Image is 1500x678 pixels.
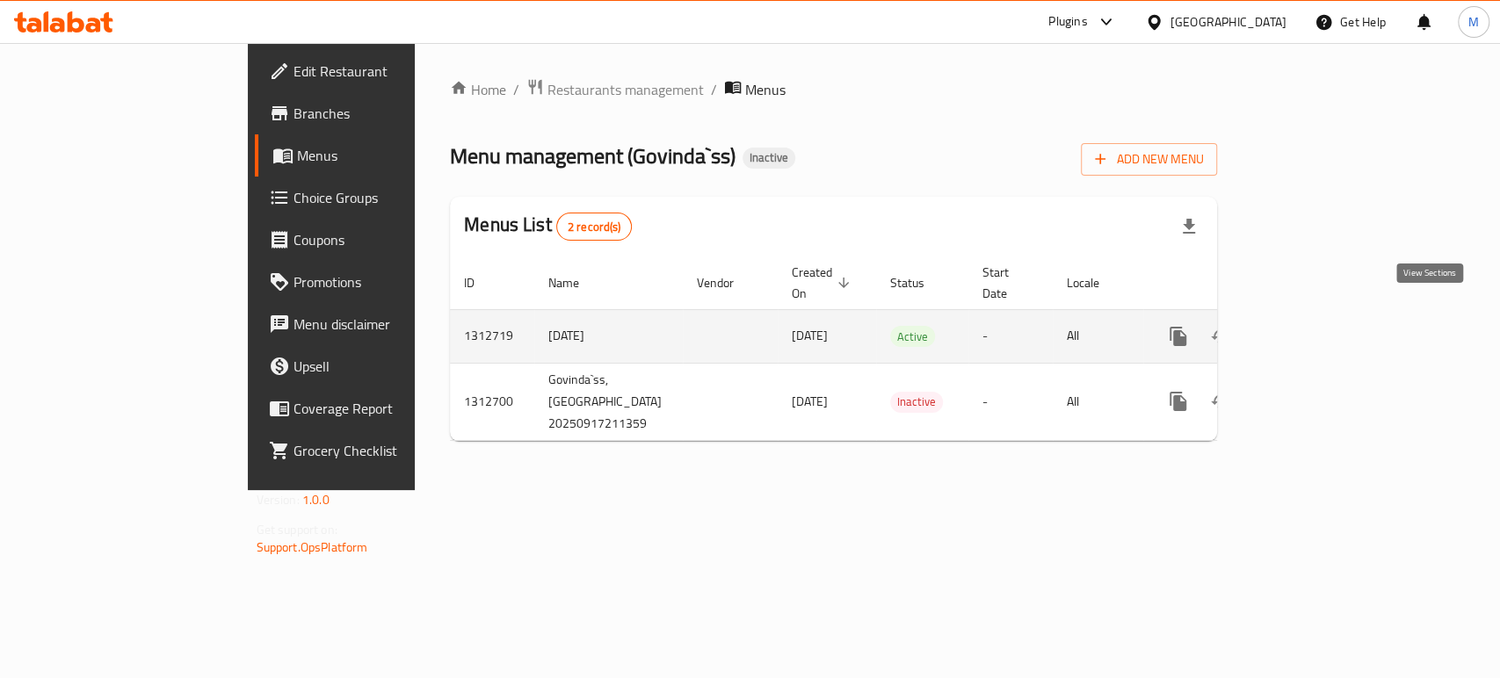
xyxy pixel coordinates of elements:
span: Grocery Checklist [293,440,484,461]
td: [DATE] [534,309,683,363]
div: Export file [1168,206,1210,248]
a: Branches [255,92,498,134]
a: Edit Restaurant [255,50,498,92]
span: Inactive [890,392,943,412]
span: Add New Menu [1095,148,1203,170]
span: Menu management ( Govinda`ss ) [450,136,736,176]
div: Active [890,326,935,347]
a: Coverage Report [255,387,498,429]
span: Get support on: [257,518,337,541]
td: - [968,309,1053,363]
div: Total records count [556,213,633,241]
div: Plugins [1048,11,1087,32]
div: [GEOGRAPHIC_DATA] [1170,12,1286,32]
a: Upsell [255,345,498,387]
span: Active [890,327,935,347]
button: Change Status [1199,315,1242,357]
span: ID [464,272,497,293]
a: Promotions [255,261,498,303]
a: Menu disclaimer [255,303,498,345]
span: Menus [745,79,786,100]
li: / [513,79,519,100]
button: Change Status [1199,380,1242,422]
a: Grocery Checklist [255,429,498,472]
span: Status [890,272,947,293]
span: Choice Groups [293,187,484,208]
h2: Menus List [464,212,632,241]
a: Support.OpsPlatform [257,536,368,559]
div: Inactive [890,392,943,413]
nav: breadcrumb [450,78,1217,101]
span: Menu disclaimer [293,314,484,335]
a: Restaurants management [526,78,704,101]
span: Inactive [743,150,795,165]
span: Upsell [293,356,484,377]
table: enhanced table [450,256,1340,441]
span: Version: [257,488,300,511]
span: Edit Restaurant [293,61,484,82]
button: more [1157,380,1199,422]
a: Coupons [255,219,498,261]
span: 1.0.0 [302,488,330,511]
td: All [1053,309,1143,363]
td: All [1053,363,1143,440]
a: Choice Groups [255,177,498,219]
div: Inactive [743,148,795,169]
span: Branches [293,103,484,124]
span: Coverage Report [293,398,484,419]
span: Start Date [982,262,1032,304]
span: [DATE] [792,390,828,413]
span: Locale [1067,272,1122,293]
span: 2 record(s) [557,219,632,235]
span: Coupons [293,229,484,250]
span: Promotions [293,271,484,292]
span: Restaurants management [547,79,704,100]
span: Name [548,272,602,293]
button: Add New Menu [1081,143,1217,176]
span: Menus [297,145,484,166]
th: Actions [1143,256,1340,310]
li: / [711,79,717,100]
a: Menus [255,134,498,177]
td: - [968,363,1053,440]
span: [DATE] [792,324,828,347]
td: Govinda`ss,[GEOGRAPHIC_DATA] 20250917211359 [534,363,683,440]
span: Created On [792,262,855,304]
button: more [1157,315,1199,357]
span: M [1468,12,1479,32]
span: Vendor [697,272,757,293]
